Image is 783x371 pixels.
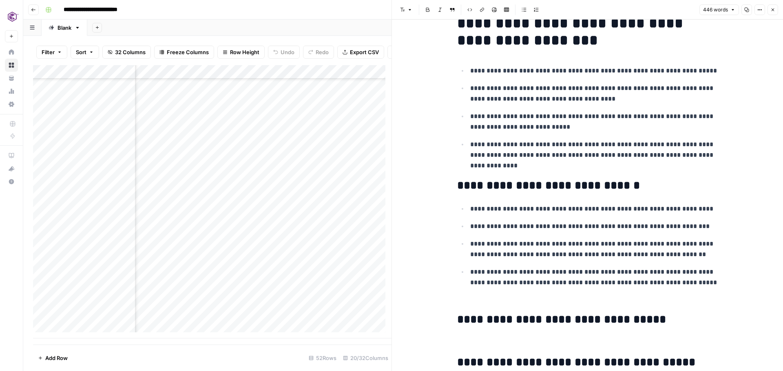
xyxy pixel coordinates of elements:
[33,351,73,364] button: Add Row
[45,354,68,362] span: Add Row
[167,48,209,56] span: Freeze Columns
[230,48,259,56] span: Row Height
[703,6,728,13] span: 446 words
[42,48,55,56] span: Filter
[5,175,18,188] button: Help + Support
[350,48,379,56] span: Export CSV
[76,48,86,56] span: Sort
[5,59,18,72] a: Browse
[154,46,214,59] button: Freeze Columns
[281,48,294,56] span: Undo
[337,46,384,59] button: Export CSV
[102,46,151,59] button: 32 Columns
[5,7,18,27] button: Workspace: Commvault
[217,46,265,59] button: Row Height
[699,4,739,15] button: 446 words
[36,46,67,59] button: Filter
[42,20,87,36] a: Blank
[305,351,340,364] div: 52 Rows
[5,98,18,111] a: Settings
[268,46,300,59] button: Undo
[71,46,99,59] button: Sort
[58,24,71,32] div: Blank
[5,85,18,98] a: Usage
[115,48,146,56] span: 32 Columns
[316,48,329,56] span: Redo
[5,46,18,59] a: Home
[5,149,18,162] a: AirOps Academy
[5,9,20,24] img: Commvault Logo
[5,72,18,85] a: Your Data
[5,162,18,175] div: What's new?
[340,351,391,364] div: 20/32 Columns
[303,46,334,59] button: Redo
[5,162,18,175] button: What's new?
